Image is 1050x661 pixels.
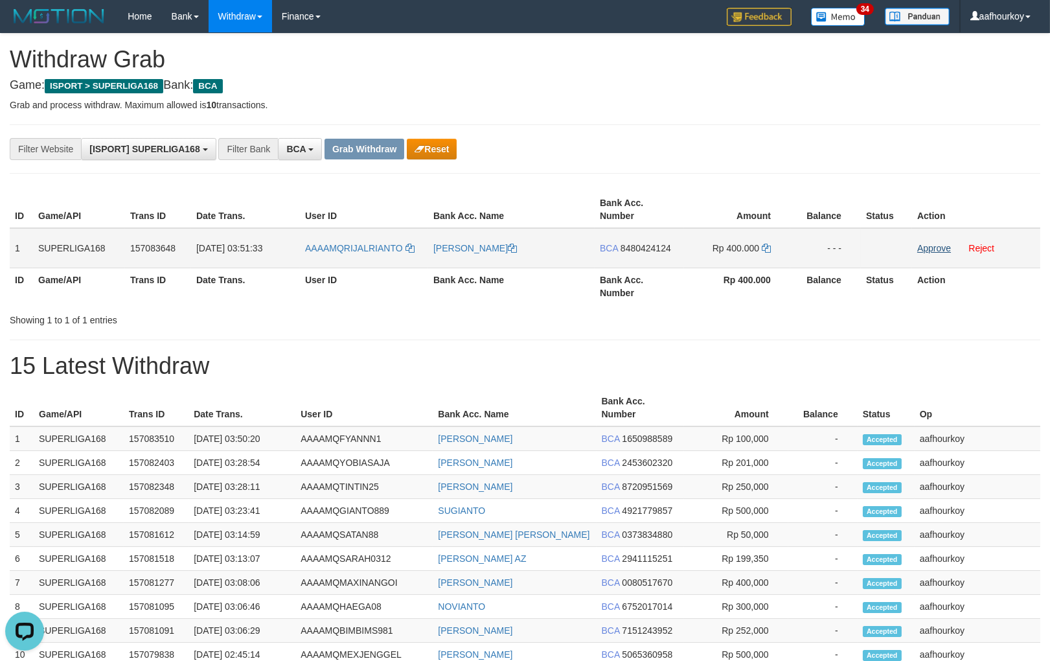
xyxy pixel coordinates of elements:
th: Trans ID [125,268,191,305]
span: Copy 6752017014 to clipboard [622,601,672,612]
td: AAAAMQSATAN88 [295,523,433,547]
td: aafhourkoy [915,451,1040,475]
th: Trans ID [125,191,191,228]
span: Accepted [863,482,902,493]
td: 1 [10,426,34,451]
th: Amount [684,389,788,426]
td: [DATE] 03:28:54 [188,451,295,475]
img: Button%20Memo.svg [811,8,865,26]
p: Grab and process withdraw. Maximum allowed is transactions. [10,99,1040,111]
td: SUPERLIGA168 [34,571,124,595]
span: Accepted [863,650,902,661]
span: BCA [602,481,620,492]
td: 3 [10,475,34,499]
a: [PERSON_NAME] AZ [438,553,526,564]
td: [DATE] 03:13:07 [188,547,295,571]
td: 157081612 [124,523,188,547]
span: Copy 0373834880 to clipboard [622,529,672,540]
div: Filter Website [10,138,81,160]
td: AAAAMQFYANNN1 [295,426,433,451]
span: 157083648 [130,243,176,253]
td: 157081518 [124,547,188,571]
img: panduan.png [885,8,950,25]
th: Bank Acc. Number [595,268,684,305]
td: [DATE] 03:23:41 [188,499,295,523]
img: Feedback.jpg [727,8,792,26]
td: SUPERLIGA168 [34,619,124,643]
td: Rp 252,000 [684,619,788,643]
th: Rp 400.000 [684,268,790,305]
h1: 15 Latest Withdraw [10,353,1040,379]
th: Bank Acc. Number [597,389,684,426]
td: Rp 250,000 [684,475,788,499]
th: ID [10,389,34,426]
td: [DATE] 03:14:59 [188,523,295,547]
td: aafhourkoy [915,547,1040,571]
th: Status [861,268,912,305]
th: Date Trans. [188,389,295,426]
th: Date Trans. [191,191,300,228]
td: Rp 100,000 [684,426,788,451]
a: [PERSON_NAME] [438,649,512,660]
a: [PERSON_NAME] [433,243,517,253]
td: 4 [10,499,34,523]
td: Rp 400,000 [684,571,788,595]
span: Copy 0080517670 to clipboard [622,577,672,588]
span: Copy 5065360958 to clipboard [622,649,672,660]
span: BCA [602,601,620,612]
td: aafhourkoy [915,571,1040,595]
strong: 10 [206,100,216,110]
td: SUPERLIGA168 [34,523,124,547]
td: Rp 300,000 [684,595,788,619]
th: Balance [790,268,861,305]
td: [DATE] 03:08:06 [188,571,295,595]
td: [DATE] 03:06:29 [188,619,295,643]
th: Date Trans. [191,268,300,305]
a: AAAAMQRIJALRIANTO [305,243,415,253]
span: Copy 8480424124 to clipboard [621,243,671,253]
th: Op [915,389,1040,426]
td: [DATE] 03:06:46 [188,595,295,619]
span: Copy 4921779857 to clipboard [622,505,672,516]
th: Balance [788,389,858,426]
th: User ID [300,191,428,228]
td: Rp 50,000 [684,523,788,547]
button: BCA [278,138,322,160]
span: BCA [602,553,620,564]
button: Reset [407,139,457,159]
td: AAAAMQGIANTO889 [295,499,433,523]
th: Status [861,191,912,228]
span: Rp 400.000 [713,243,759,253]
td: 157082348 [124,475,188,499]
a: Reject [968,243,994,253]
span: Accepted [863,554,902,565]
span: BCA [286,144,306,154]
td: aafhourkoy [915,475,1040,499]
td: aafhourkoy [915,426,1040,451]
a: [PERSON_NAME] [PERSON_NAME] [438,529,589,540]
td: Rp 199,350 [684,547,788,571]
td: [DATE] 03:28:11 [188,475,295,499]
div: Filter Bank [218,138,278,160]
td: - [788,571,858,595]
div: Showing 1 to 1 of 1 entries [10,308,428,327]
span: BCA [602,625,620,636]
span: Accepted [863,530,902,541]
th: User ID [295,389,433,426]
td: 157083510 [124,426,188,451]
td: 5 [10,523,34,547]
td: 157082403 [124,451,188,475]
span: Accepted [863,506,902,517]
img: MOTION_logo.png [10,6,108,26]
a: [PERSON_NAME] [438,625,512,636]
a: Approve [917,243,951,253]
a: SUGIANTO [438,505,485,516]
td: - [788,426,858,451]
td: SUPERLIGA168 [34,499,124,523]
h4: Game: Bank: [10,79,1040,92]
span: [DATE] 03:51:33 [196,243,262,253]
span: Copy 1650988589 to clipboard [622,434,672,444]
th: ID [10,268,33,305]
td: aafhourkoy [915,499,1040,523]
td: 8 [10,595,34,619]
